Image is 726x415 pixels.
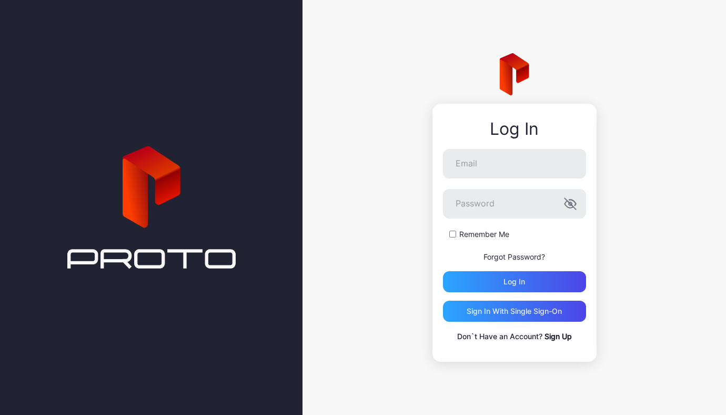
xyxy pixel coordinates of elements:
[443,330,586,343] p: Don`t Have an Account?
[544,332,572,341] a: Sign Up
[459,229,509,240] label: Remember Me
[443,271,586,292] button: Log in
[443,189,586,219] input: Password
[443,120,586,139] div: Log In
[564,197,577,210] button: Password
[443,301,586,322] button: Sign in With Single Sign-On
[503,278,525,286] div: Log in
[443,149,586,179] input: Email
[467,307,562,315] div: Sign in With Single Sign-On
[483,252,545,261] a: Forgot Password?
